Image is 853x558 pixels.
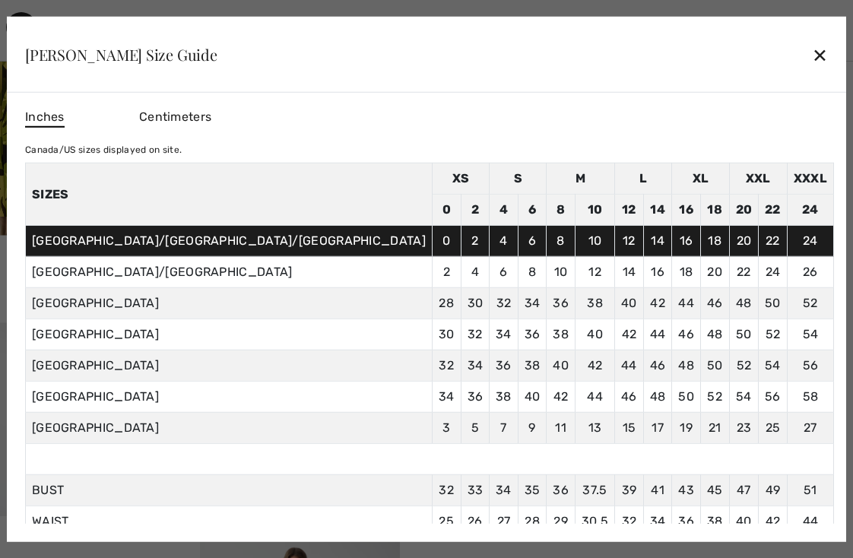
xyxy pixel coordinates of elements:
td: 12 [615,194,644,225]
span: 41 [651,483,664,497]
td: 3 [432,412,461,443]
td: 38 [490,381,518,412]
span: 40 [736,514,752,528]
td: 48 [700,319,729,350]
td: 28 [432,287,461,319]
th: Sizes [25,163,432,225]
span: 32 [439,483,454,497]
td: 36 [518,319,547,350]
span: 43 [678,483,694,497]
td: 21 [700,412,729,443]
td: 48 [729,287,759,319]
td: 50 [729,319,759,350]
td: 11 [547,412,576,443]
td: 20 [729,225,759,256]
td: 9 [518,412,547,443]
td: 26 [787,256,833,287]
td: 19 [672,412,701,443]
td: 36 [490,350,518,381]
span: 42 [766,514,781,528]
td: 52 [700,381,729,412]
span: Inches [25,108,65,128]
td: WAIST [25,506,432,537]
td: 10 [547,256,576,287]
span: 34 [650,514,666,528]
td: 44 [672,287,701,319]
td: 18 [672,256,701,287]
td: 10 [575,194,614,225]
span: 36 [678,514,694,528]
td: BUST [25,474,432,506]
span: 26 [468,514,483,528]
td: 25 [759,412,788,443]
span: 51 [804,483,817,497]
td: 0 [432,225,461,256]
td: 14 [643,225,672,256]
span: 28 [525,514,540,528]
td: 34 [518,287,547,319]
td: M [547,163,615,194]
td: 5 [461,412,490,443]
td: 40 [547,350,576,381]
td: 44 [575,381,614,412]
td: 46 [700,287,729,319]
span: 38 [707,514,723,528]
td: 40 [575,319,614,350]
td: 52 [759,319,788,350]
td: 46 [615,381,644,412]
td: XS [432,163,489,194]
td: 2 [461,225,490,256]
td: 24 [787,225,833,256]
span: Chat [36,11,67,24]
td: 8 [547,194,576,225]
td: 2 [432,256,461,287]
td: 18 [700,194,729,225]
td: 42 [615,319,644,350]
span: 49 [766,483,781,497]
td: 4 [490,225,518,256]
td: 58 [787,381,833,412]
td: 30 [432,319,461,350]
td: 16 [672,194,701,225]
td: 20 [729,194,759,225]
td: 14 [615,256,644,287]
td: S [490,163,547,194]
td: L [615,163,672,194]
span: 44 [803,514,819,528]
td: 54 [729,381,759,412]
td: 23 [729,412,759,443]
td: 40 [615,287,644,319]
td: 14 [643,194,672,225]
td: 8 [547,225,576,256]
td: 12 [615,225,644,256]
td: 24 [759,256,788,287]
td: XXXL [787,163,833,194]
td: 36 [461,381,490,412]
td: XL [672,163,729,194]
td: 46 [643,350,672,381]
span: 47 [737,483,751,497]
td: 50 [759,287,788,319]
td: [GEOGRAPHIC_DATA] [25,412,432,443]
td: 15 [615,412,644,443]
td: 6 [490,256,518,287]
td: 38 [575,287,614,319]
td: 27 [787,412,833,443]
td: 42 [575,350,614,381]
td: 56 [787,350,833,381]
td: 16 [643,256,672,287]
td: 38 [518,350,547,381]
td: 32 [461,319,490,350]
td: 34 [461,350,490,381]
td: [GEOGRAPHIC_DATA] [25,350,432,381]
td: 32 [490,287,518,319]
td: 44 [615,350,644,381]
td: 46 [672,319,701,350]
td: 56 [759,381,788,412]
span: 39 [622,483,637,497]
span: 36 [553,483,569,497]
td: 34 [432,381,461,412]
td: 32 [432,350,461,381]
td: 24 [787,194,833,225]
td: [GEOGRAPHIC_DATA]/[GEOGRAPHIC_DATA] [25,256,432,287]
